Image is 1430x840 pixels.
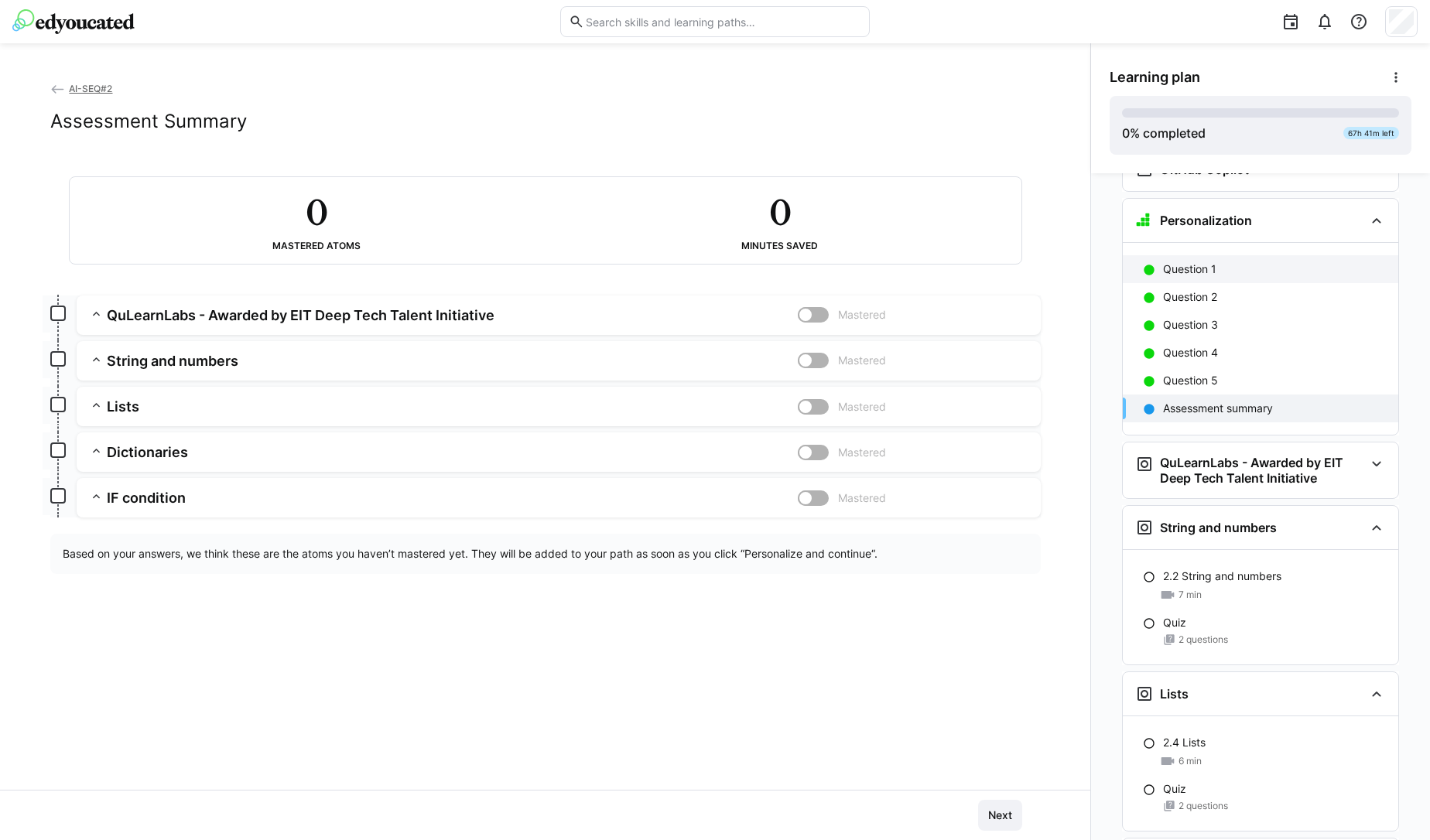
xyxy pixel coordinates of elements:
[1163,401,1273,416] p: Assessment summary
[584,15,861,29] input: Search skills and learning paths…
[1163,615,1186,630] p: Quiz
[838,353,886,368] span: Mastered
[1163,345,1218,360] p: Question 4
[1163,373,1218,388] p: Question 5
[107,352,798,370] h3: String and numbers
[1179,755,1202,767] span: 6 min
[1160,455,1364,486] h3: QuLearnLabs - Awarded by EIT Deep Tech Talent Initiative
[107,398,798,415] h3: Lists
[69,83,112,94] span: AI-SEQ#2
[50,83,113,94] a: AI-SEQ#2
[50,110,247,133] h2: Assessment Summary
[838,399,886,415] span: Mastered
[107,489,798,507] h3: IF condition
[1122,125,1130,141] span: 0
[769,190,791,234] h2: 0
[272,241,361,251] div: Mastered atoms
[741,241,818,251] div: Minutes saved
[107,306,798,324] h3: QuLearnLabs - Awarded by EIT Deep Tech Talent Initiative
[978,800,1022,831] button: Next
[1160,686,1189,702] h3: Lists
[1122,124,1206,142] div: % completed
[1160,213,1252,228] h3: Personalization
[1163,289,1217,305] p: Question 2
[1179,589,1202,601] span: 7 min
[1163,317,1218,333] p: Question 3
[838,445,886,460] span: Mastered
[838,490,886,506] span: Mastered
[1160,520,1277,535] h3: String and numbers
[1110,69,1200,86] span: Learning plan
[986,808,1014,823] span: Next
[838,307,886,323] span: Mastered
[1179,800,1228,812] span: 2 questions
[1163,781,1186,797] p: Quiz
[306,190,327,234] h2: 0
[1163,569,1281,584] p: 2.2 String and numbers
[50,534,1041,574] div: Based on your answers, we think these are the atoms you haven’t mastered yet. They will be added ...
[1163,735,1206,750] p: 2.4 Lists
[1343,127,1399,139] div: 67h 41m left
[107,443,798,461] h3: Dictionaries
[1163,261,1216,277] p: Question 1
[1179,633,1228,646] span: 2 questions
